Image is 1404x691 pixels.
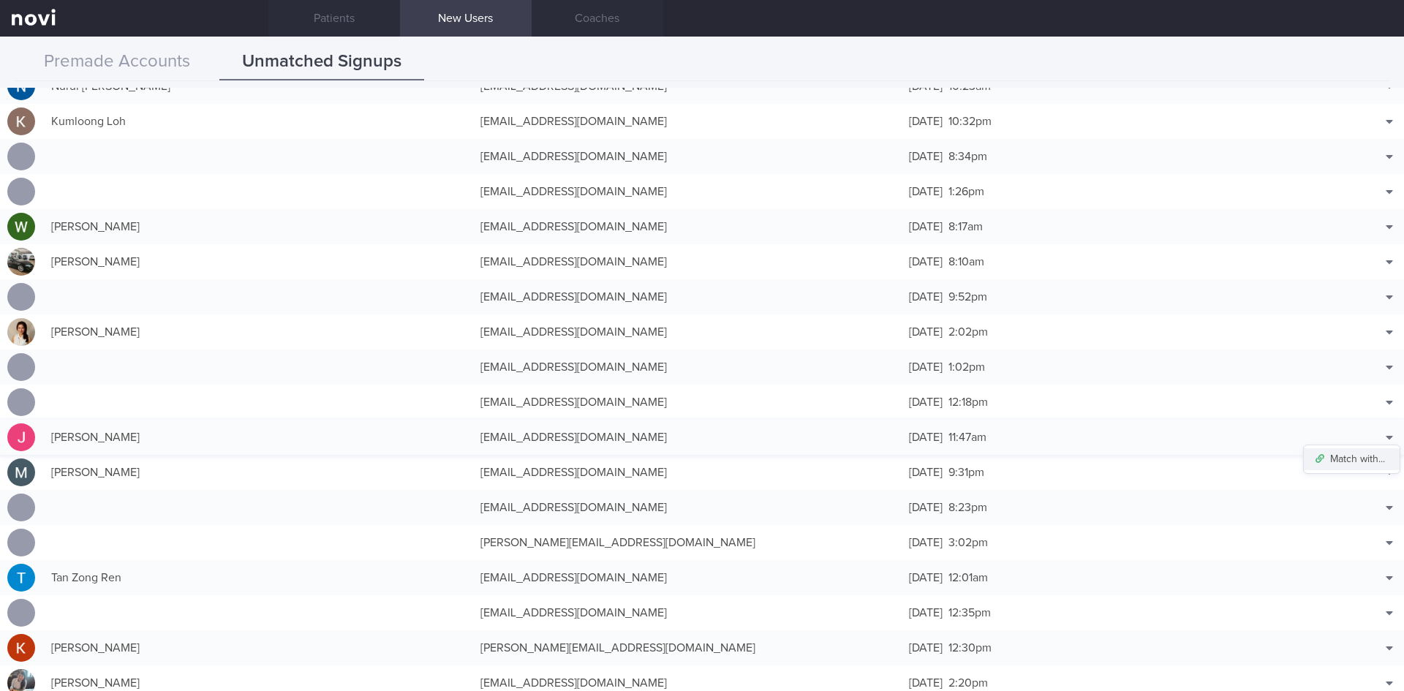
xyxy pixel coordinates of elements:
div: [EMAIL_ADDRESS][DOMAIN_NAME] [473,423,902,452]
span: 2:02pm [948,326,988,338]
div: [EMAIL_ADDRESS][DOMAIN_NAME] [473,212,902,241]
div: [PERSON_NAME] [44,317,473,347]
div: [EMAIL_ADDRESS][DOMAIN_NAME] [473,142,902,171]
div: [PERSON_NAME] [44,423,473,452]
span: [DATE] [909,396,943,408]
div: [EMAIL_ADDRESS][DOMAIN_NAME] [473,352,902,382]
div: [PERSON_NAME] [44,212,473,241]
div: [EMAIL_ADDRESS][DOMAIN_NAME] [473,493,902,522]
button: Premade Accounts [15,44,219,80]
span: [DATE] [909,186,943,197]
div: [PERSON_NAME][EMAIL_ADDRESS][DOMAIN_NAME] [473,633,902,662]
span: 2:20pm [948,677,988,689]
span: 12:18pm [948,396,988,408]
div: [EMAIL_ADDRESS][DOMAIN_NAME] [473,563,902,592]
span: [DATE] [909,431,943,443]
span: 9:31pm [948,467,984,478]
button: Unmatched Signups [219,44,424,80]
div: [PERSON_NAME][EMAIL_ADDRESS][DOMAIN_NAME] [473,528,902,557]
span: 8:34pm [948,151,987,162]
span: [DATE] [909,467,943,478]
div: [EMAIL_ADDRESS][DOMAIN_NAME] [473,458,902,487]
span: 3:02pm [948,537,988,548]
span: [DATE] [909,572,943,584]
span: [DATE] [909,537,943,548]
div: [EMAIL_ADDRESS][DOMAIN_NAME] [473,247,902,276]
div: [EMAIL_ADDRESS][DOMAIN_NAME] [473,282,902,311]
div: [PERSON_NAME] [44,633,473,662]
span: [DATE] [909,116,943,127]
span: [DATE] [909,256,943,268]
div: [EMAIL_ADDRESS][DOMAIN_NAME] [473,317,902,347]
div: [EMAIL_ADDRESS][DOMAIN_NAME] [473,107,902,136]
div: [EMAIL_ADDRESS][DOMAIN_NAME] [473,177,902,206]
span: [DATE] [909,151,943,162]
span: 12:30pm [948,642,992,654]
span: [DATE] [909,361,943,373]
span: [DATE] [909,642,943,654]
button: Match with... [1304,448,1400,470]
div: [PERSON_NAME] [44,247,473,276]
span: [DATE] [909,221,943,233]
span: 12:01am [948,572,988,584]
span: 1:26pm [948,186,984,197]
span: [DATE] [909,502,943,513]
div: [PERSON_NAME] [44,458,473,487]
div: [EMAIL_ADDRESS][DOMAIN_NAME] [473,598,902,627]
span: 9:52pm [948,291,987,303]
div: Tan Zong Ren [44,563,473,592]
span: 8:10am [948,256,984,268]
span: [DATE] [909,291,943,303]
span: 10:23am [948,80,991,92]
span: [DATE] [909,677,943,689]
div: Kumloong Loh [44,107,473,136]
span: 12:35pm [948,607,991,619]
span: [DATE] [909,80,943,92]
span: [DATE] [909,607,943,619]
span: [DATE] [909,326,943,338]
span: 11:47am [948,431,986,443]
span: 1:02pm [948,361,985,373]
span: 10:32pm [948,116,992,127]
span: 8:17am [948,221,983,233]
span: 8:23pm [948,502,987,513]
div: [EMAIL_ADDRESS][DOMAIN_NAME] [473,388,902,417]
